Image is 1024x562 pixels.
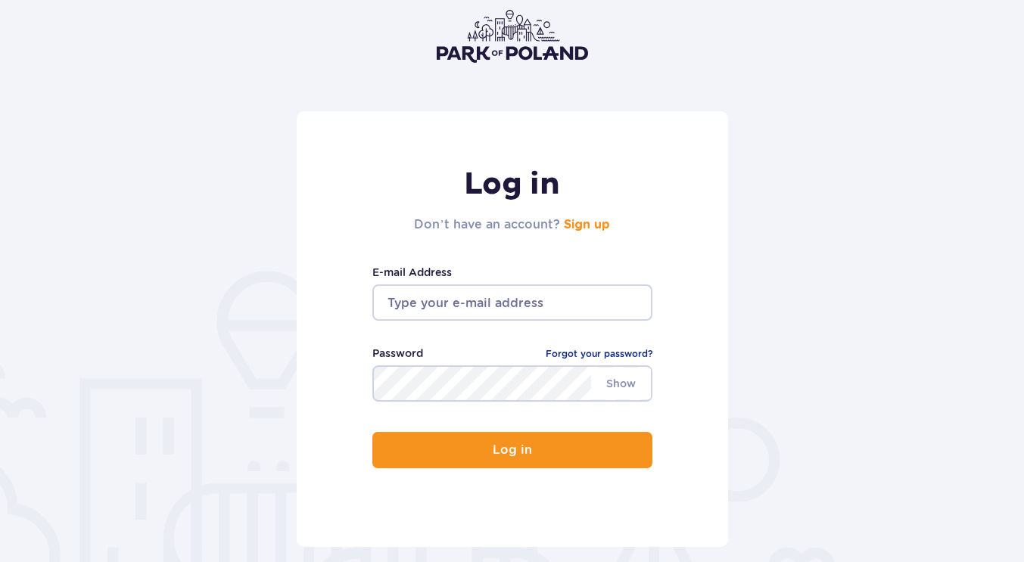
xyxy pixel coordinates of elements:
[372,284,652,321] input: Type your e-mail address
[591,368,651,399] span: Show
[437,10,588,63] img: Park of Poland logo
[372,345,423,362] label: Password
[372,432,652,468] button: Log in
[564,219,610,231] a: Sign up
[546,346,652,362] a: Forgot your password?
[414,166,609,203] h1: Log in
[414,216,609,234] h2: Don’t have an account?
[372,264,652,281] label: E-mail Address
[493,443,532,457] p: Log in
